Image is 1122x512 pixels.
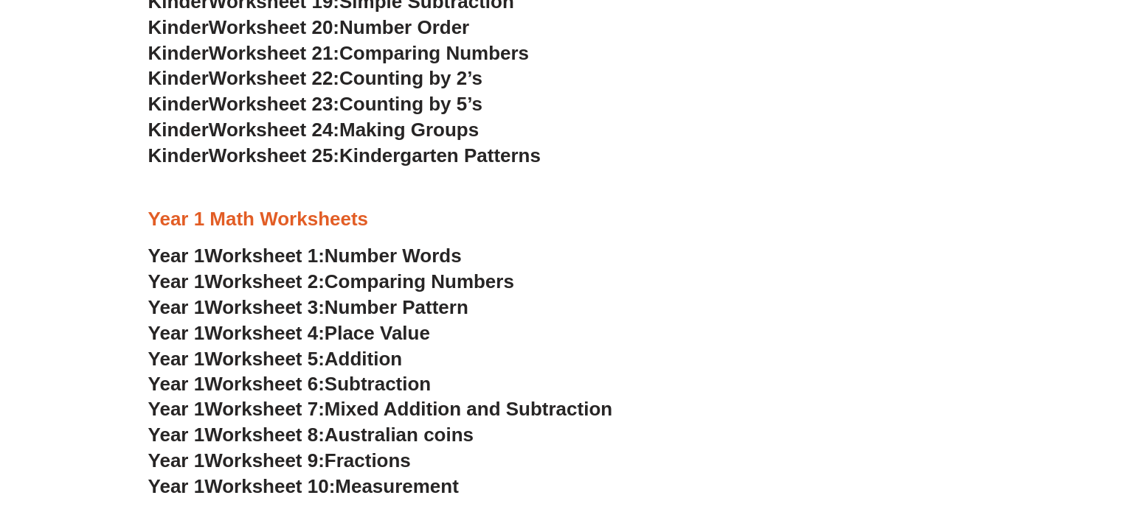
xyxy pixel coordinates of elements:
a: Year 1Worksheet 8:Australian coins [148,424,474,446]
span: Worksheet 9: [204,449,325,471]
span: Worksheet 24: [209,119,339,141]
span: Number Order [339,16,469,38]
span: Comparing Numbers [325,270,514,292]
span: Place Value [325,322,430,344]
span: Worksheet 20: [209,16,339,38]
span: Worksheet 21: [209,42,339,64]
span: Worksheet 3: [204,296,325,318]
span: Counting by 2’s [339,67,482,89]
span: Addition [325,348,402,370]
a: Year 1Worksheet 10:Measurement [148,475,459,497]
span: Worksheet 7: [204,398,325,420]
span: Kinder [148,119,209,141]
a: Year 1Worksheet 3:Number Pattern [148,296,468,318]
span: Fractions [325,449,411,471]
h3: Year 1 Math Worksheets [148,207,974,232]
span: Worksheet 1: [204,245,325,267]
span: Kindergarten Patterns [339,144,541,166]
a: Year 1Worksheet 5:Addition [148,348,403,370]
a: Year 1Worksheet 6:Subtraction [148,373,432,395]
span: Kinder [148,144,209,166]
a: Year 1Worksheet 7:Mixed Addition and Subtraction [148,398,613,420]
span: Kinder [148,67,209,89]
span: Measurement [335,475,459,497]
a: Year 1Worksheet 2:Comparing Numbers [148,270,514,292]
span: Worksheet 25: [209,144,339,166]
span: Worksheet 2: [204,270,325,292]
span: Worksheet 10: [204,475,335,497]
span: Mixed Addition and Subtraction [325,398,612,420]
span: Kinder [148,42,209,64]
a: Year 1Worksheet 9:Fractions [148,449,411,471]
span: Worksheet 22: [209,67,339,89]
span: Worksheet 8: [204,424,325,446]
span: Comparing Numbers [339,42,529,64]
a: Year 1Worksheet 4:Place Value [148,322,430,344]
span: Australian coins [325,424,474,446]
span: Number Pattern [325,296,468,318]
span: Worksheet 6: [204,373,325,395]
span: Kinder [148,93,209,115]
span: Making Groups [339,119,479,141]
span: Subtraction [325,373,431,395]
iframe: Chat Widget [876,346,1122,512]
span: Worksheet 23: [209,93,339,115]
span: Worksheet 4: [204,322,325,344]
a: Year 1Worksheet 1:Number Words [148,245,462,267]
span: Number Words [325,245,462,267]
span: Worksheet 5: [204,348,325,370]
span: Counting by 5’s [339,93,482,115]
span: Kinder [148,16,209,38]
